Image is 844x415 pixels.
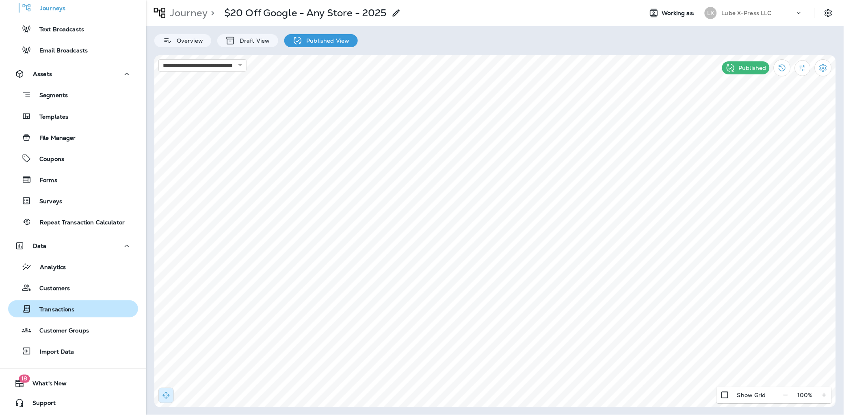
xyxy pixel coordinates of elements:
button: Email Broadcasts [8,41,138,59]
button: Customers [8,279,138,296]
p: Email Broadcasts [31,47,88,55]
div: LX [705,7,717,19]
p: File Manager [31,135,76,142]
span: 18 [19,375,30,383]
span: Support [24,400,56,410]
button: Repeat Transaction Calculator [8,213,138,230]
p: $20 Off Google - Any Store - 2025 [224,7,387,19]
p: Assets [33,71,52,77]
p: Draft View [236,37,270,44]
span: Working as: [662,10,697,17]
p: Customers [31,285,70,293]
p: Import Data [32,348,74,356]
button: Forms [8,171,138,188]
button: Analytics [8,258,138,275]
p: Journey [167,7,208,19]
span: What's New [24,380,67,390]
p: Forms [32,177,57,185]
button: Surveys [8,192,138,209]
button: Support [8,395,138,411]
p: Text Broadcasts [31,26,84,34]
button: 18What's New [8,376,138,392]
button: Filter Statistics [795,60,811,76]
button: Segments [8,86,138,104]
p: Customer Groups [31,327,89,335]
p: Analytics [32,264,66,272]
p: Transactions [31,306,75,314]
button: Text Broadcasts [8,20,138,37]
p: Lube X-Press LLC [722,10,772,16]
p: Repeat Transaction Calculator [32,219,125,227]
button: Settings [815,59,832,76]
button: Customer Groups [8,322,138,339]
button: Settings [821,6,836,20]
button: Assets [8,66,138,82]
p: Templates [31,113,68,121]
button: View Changelog [774,59,791,76]
p: Surveys [31,198,62,206]
p: Coupons [31,156,64,163]
p: 100 % [797,392,813,398]
button: File Manager [8,129,138,146]
p: Published View [303,37,350,44]
p: Show Grid [737,392,766,398]
button: Templates [8,108,138,125]
button: Coupons [8,150,138,167]
button: Import Data [8,343,138,360]
p: Journeys [32,5,65,13]
p: Published [739,65,766,71]
p: Segments [31,92,68,100]
p: Overview [173,37,203,44]
p: > [208,7,214,19]
button: Transactions [8,300,138,317]
p: Data [33,243,47,249]
button: Data [8,238,138,254]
